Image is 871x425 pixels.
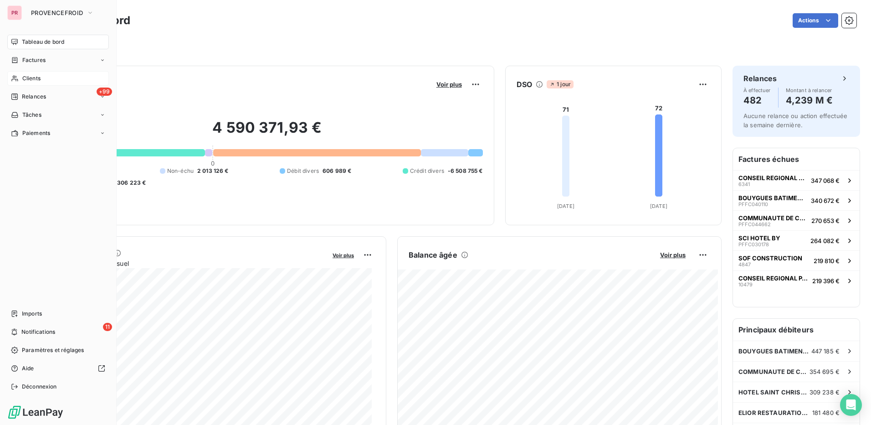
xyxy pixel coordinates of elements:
span: Relances [22,93,46,101]
span: PFFC044662 [738,222,771,227]
span: 2 013 126 € [197,167,229,175]
span: Paramètres et réglages [22,346,84,354]
h6: Principaux débiteurs [733,319,860,341]
h4: 482 [743,93,771,108]
span: 0 [211,160,215,167]
span: COMMUNAUTE DE COMMUNES DE [GEOGRAPHIC_DATA] [738,368,810,375]
span: +99 [97,88,112,96]
span: PFFC040110 [738,202,768,207]
span: SOF CONSTRUCTION [738,254,802,262]
span: CONSEIL REGIONAL PACA [738,174,807,181]
span: 219 810 € [814,257,840,264]
span: Notifications [21,328,55,336]
span: Déconnexion [22,383,57,391]
h6: DSO [517,79,532,90]
span: 11 [103,323,112,331]
span: Voir plus [436,81,462,88]
span: Aucune relance ou action effectuée la semaine dernière. [743,112,847,129]
span: BOUYGUES BATIMENT SUD EST [738,194,807,202]
button: COMMUNAUTE DE COMMUNES DE [GEOGRAPHIC_DATA]PFFC044662270 653 € [733,210,860,230]
button: Actions [793,13,838,28]
button: SOF CONSTRUCTION4847219 810 € [733,250,860,270]
span: -6 508 755 € [448,167,483,175]
span: Factures [22,56,46,64]
span: PFFC030178 [738,242,769,247]
span: Tâches [22,111,41,119]
span: Clients [22,74,41,83]
tspan: [DATE] [557,203,574,209]
span: Aide [22,364,34,373]
span: À effectuer [743,88,771,93]
span: Paiements [22,129,50,137]
h2: 4 590 371,93 € [51,119,483,146]
span: COMMUNAUTE DE COMMUNES DE [GEOGRAPHIC_DATA] [738,214,808,222]
span: 219 396 € [812,277,840,285]
button: Voir plus [434,80,465,88]
span: 264 082 € [810,237,840,244]
span: ELIOR RESTAURATION [GEOGRAPHIC_DATA] [738,409,812,416]
h6: Factures échues [733,148,860,170]
span: 309 238 € [810,389,840,396]
span: 6341 [738,181,750,187]
button: CONSEIL REGIONAL PACA6341347 068 € [733,170,860,190]
h6: Relances [743,73,777,84]
a: Aide [7,361,109,376]
span: Imports [22,310,42,318]
span: 4847 [738,262,751,267]
div: Open Intercom Messenger [840,394,862,416]
span: Voir plus [660,251,686,259]
span: Voir plus [333,252,354,259]
span: 447 185 € [811,347,840,355]
h4: 4,239 M € [786,93,833,108]
span: SCI HOTEL BY [738,234,780,242]
span: 1 jour [547,80,574,88]
button: Voir plus [330,251,357,259]
span: 354 695 € [810,368,840,375]
span: 181 480 € [812,409,840,416]
span: Crédit divers [410,167,444,175]
span: Tableau de bord [22,38,64,46]
button: CONSEIL REGIONAL PACA10479219 396 € [733,270,860,290]
span: Montant à relancer [786,88,833,93]
span: CONSEIL REGIONAL PACA [738,275,809,282]
button: BOUYGUES BATIMENT SUD ESTPFFC040110340 672 € [733,190,860,210]
img: Logo LeanPay [7,405,64,420]
span: Non-échu [167,167,194,175]
button: Voir plus [657,251,688,259]
span: Débit divers [287,167,319,175]
div: PR [7,5,22,20]
span: 10479 [738,282,753,287]
h6: Balance âgée [409,249,457,260]
span: 270 653 € [811,217,840,224]
span: PROVENCEFROID [31,9,83,16]
button: SCI HOTEL BYPFFC030178264 082 € [733,230,860,250]
span: HOTEL SAINT CHRISTOPHE - SAS ACT TROIS [738,389,810,396]
span: BOUYGUES BATIMENT SUD EST [738,347,811,355]
span: Chiffre d'affaires mensuel [51,259,326,268]
span: 340 672 € [811,197,840,204]
span: 606 989 € [323,167,351,175]
tspan: [DATE] [650,203,667,209]
span: 347 068 € [811,177,840,184]
span: -306 223 € [114,179,146,187]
